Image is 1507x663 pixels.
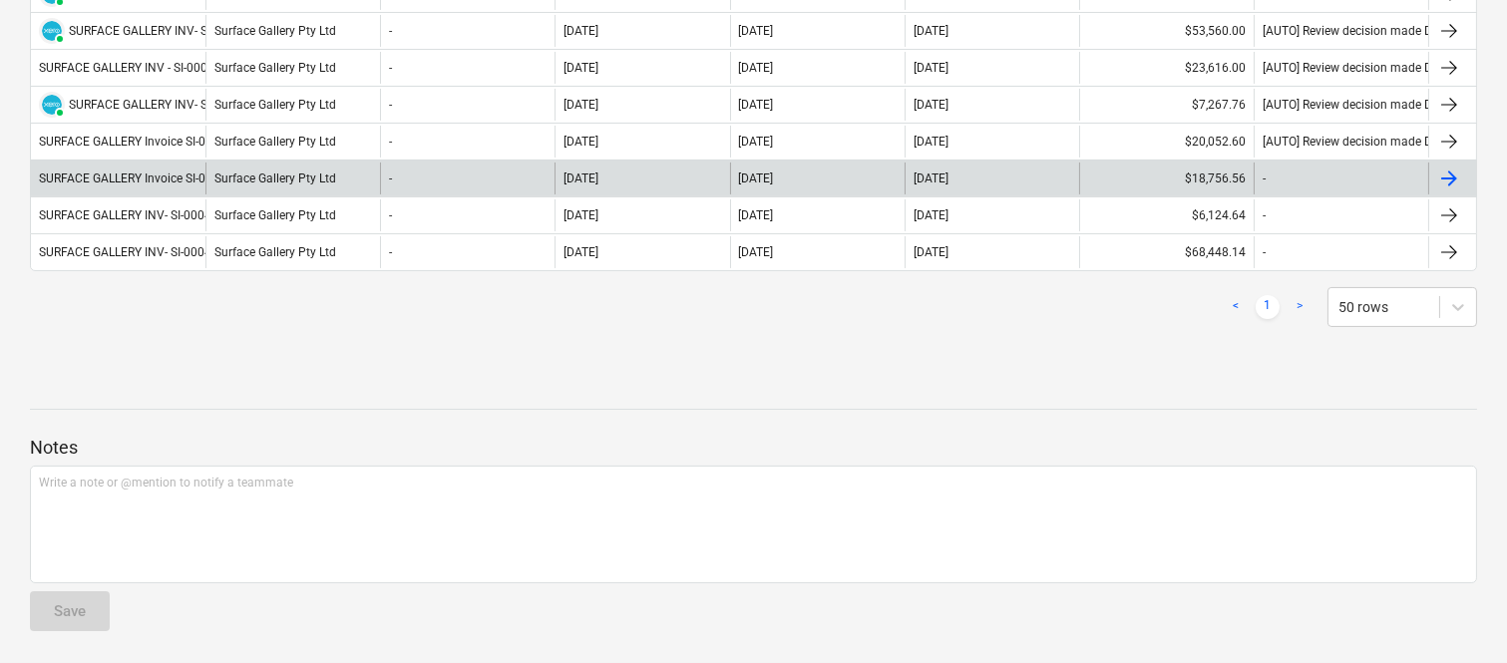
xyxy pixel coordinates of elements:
div: [DATE] [564,135,598,149]
div: [DATE] [914,24,948,38]
div: [DATE] [914,61,948,75]
div: $7,267.76 [1079,89,1254,121]
div: [DATE] [564,171,598,185]
div: $68,448.14 [1079,236,1254,268]
div: Surface Gallery Pty Ltd [205,163,380,194]
div: SURFACE GALLERY Invoice SI-000431751/1 [39,171,273,185]
div: [DATE] [914,135,948,149]
div: $18,756.56 [1079,163,1254,194]
div: Invoice has been synced with Xero and its status is currently PAID [39,18,65,44]
div: [DATE] [564,61,598,75]
div: Surface Gallery Pty Ltd [205,236,380,268]
div: [DATE] [914,171,948,185]
div: $6,124.64 [1079,199,1254,231]
div: - [389,135,392,149]
div: - [389,61,392,75]
div: Surface Gallery Pty Ltd [205,52,380,84]
a: Page 1 is your current page [1256,295,1280,319]
div: Surface Gallery Pty Ltd [205,126,380,158]
div: [DATE] [564,208,598,222]
div: [DATE] [739,135,774,149]
div: - [389,208,392,222]
div: [DATE] [914,208,948,222]
div: SURFACE GALLERY INV - SI-00042730/2 [39,61,254,75]
div: [DATE] [914,245,948,259]
div: - [389,245,392,259]
img: xero.svg [42,95,62,115]
div: $53,560.00 [1079,15,1254,47]
div: SURFACE GALLERY INV- SI-00043905 [39,208,239,222]
div: - [389,24,392,38]
div: SURFACE GALLERY INV- SI-00043175 [69,98,269,112]
div: [DATE] [564,24,598,38]
div: Surface Gallery Pty Ltd [205,15,380,47]
div: SURFACE GALLERY INV- SI-00044463 [39,245,239,259]
div: [DATE] [739,24,774,38]
div: $20,052.60 [1079,126,1254,158]
div: [DATE] [739,245,774,259]
div: Invoice has been synced with Xero and its status is currently PAID [39,92,65,118]
div: Surface Gallery Pty Ltd [205,199,380,231]
p: Notes [30,436,1477,460]
div: - [389,98,392,112]
div: - [389,171,392,185]
a: Next page [1288,295,1312,319]
div: [DATE] [914,98,948,112]
a: Previous page [1224,295,1248,319]
div: - [1263,171,1266,185]
div: [DATE] [739,208,774,222]
div: - [1263,245,1266,259]
div: - [1263,208,1266,222]
div: SURFACE GALLERY Invoice SI-00042730/3 [39,135,266,149]
div: [DATE] [564,245,598,259]
div: Surface Gallery Pty Ltd [205,89,380,121]
iframe: Chat Widget [1407,567,1507,663]
div: [DATE] [739,171,774,185]
img: xero.svg [42,21,62,41]
div: [DATE] [739,61,774,75]
div: [DATE] [564,98,598,112]
div: $23,616.00 [1079,52,1254,84]
div: [DATE] [739,98,774,112]
div: SURFACE GALLERY INV- SI-000427301/1 [69,24,288,38]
